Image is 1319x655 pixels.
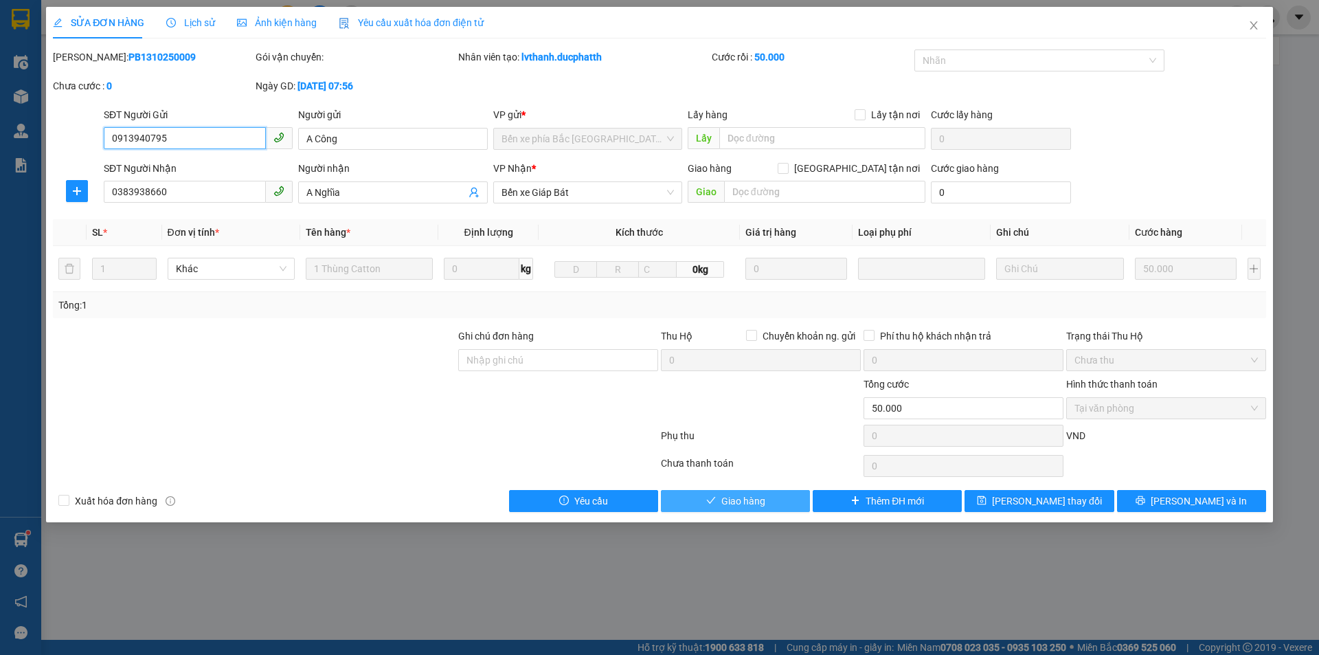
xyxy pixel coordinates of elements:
[875,329,997,344] span: Phí thu hộ khách nhận trả
[69,493,163,509] span: Xuất hóa đơn hàng
[1117,490,1266,512] button: printer[PERSON_NAME] và In
[92,227,103,238] span: SL
[176,258,286,279] span: Khác
[1066,430,1085,441] span: VND
[501,129,674,149] span: Bến xe phía Bắc Thanh Hóa
[519,258,533,280] span: kg
[554,261,597,278] input: D
[339,17,484,28] span: Yêu cầu xuất hóa đơn điện tử
[1151,493,1247,509] span: [PERSON_NAME] và In
[864,379,909,390] span: Tổng cước
[53,18,63,27] span: edit
[458,349,658,371] input: Ghi chú đơn hàng
[67,186,87,197] span: plus
[256,49,455,65] div: Gói vận chuyển:
[297,80,353,91] b: [DATE] 07:56
[1135,258,1237,280] input: 0
[166,18,176,27] span: clock-circle
[1135,227,1182,238] span: Cước hàng
[688,109,728,120] span: Lấy hàng
[866,107,925,122] span: Lấy tận nơi
[237,17,317,28] span: Ảnh kiện hàng
[168,227,219,238] span: Đơn vị tính
[616,227,663,238] span: Kích thước
[866,493,924,509] span: Thêm ĐH mới
[521,52,602,63] b: lvthanh.ducphatth
[991,219,1129,246] th: Ghi chú
[53,17,144,28] span: SỬA ĐƠN HÀNG
[166,496,175,506] span: info-circle
[813,490,962,512] button: plusThêm ĐH mới
[1074,350,1258,370] span: Chưa thu
[724,181,925,203] input: Dọc đường
[745,227,796,238] span: Giá trị hàng
[1074,398,1258,419] span: Tại văn phòng
[237,18,247,27] span: picture
[306,258,433,280] input: VD: Bàn, Ghế
[58,298,509,313] div: Tổng: 1
[688,163,732,174] span: Giao hàng
[1248,20,1259,31] span: close
[273,132,284,143] span: phone
[688,127,719,149] span: Lấy
[996,258,1123,280] input: Ghi Chú
[501,182,674,203] span: Bến xe Giáp Bát
[53,78,253,93] div: Chưa cước :
[850,496,860,507] span: plus
[745,258,848,280] input: 0
[789,161,925,176] span: [GEOGRAPHIC_DATA] tận nơi
[965,490,1114,512] button: save[PERSON_NAME] thay đổi
[53,49,253,65] div: [PERSON_NAME]:
[931,181,1071,203] input: Cước giao hàng
[106,80,112,91] b: 0
[273,186,284,197] span: phone
[339,18,350,29] img: icon
[458,331,534,342] label: Ghi chú đơn hàng
[1066,379,1158,390] label: Hình thức thanh toán
[677,261,723,278] span: 0kg
[509,490,658,512] button: exclamation-circleYêu cầu
[458,49,709,65] div: Nhân viên tạo:
[661,331,692,342] span: Thu Hộ
[706,496,716,507] span: check
[721,493,765,509] span: Giao hàng
[931,128,1071,150] input: Cước lấy hàng
[853,219,991,246] th: Loại phụ phí
[688,181,724,203] span: Giao
[559,496,569,507] span: exclamation-circle
[992,493,1102,509] span: [PERSON_NAME] thay đổi
[256,78,455,93] div: Ngày GD:
[931,163,999,174] label: Cước giao hàng
[931,109,993,120] label: Cước lấy hàng
[661,490,810,512] button: checkGiao hàng
[298,161,487,176] div: Người nhận
[104,107,293,122] div: SĐT Người Gửi
[1248,258,1261,280] button: plus
[1235,7,1273,45] button: Close
[659,456,862,480] div: Chưa thanh toán
[493,163,532,174] span: VP Nhận
[638,261,677,278] input: C
[1136,496,1145,507] span: printer
[306,227,350,238] span: Tên hàng
[469,187,480,198] span: user-add
[977,496,987,507] span: save
[1066,329,1266,344] div: Trạng thái Thu Hộ
[464,227,512,238] span: Định lượng
[298,107,487,122] div: Người gửi
[58,258,80,280] button: delete
[166,17,215,28] span: Lịch sử
[659,428,862,452] div: Phụ thu
[757,329,861,344] span: Chuyển khoản ng. gửi
[596,261,639,278] input: R
[104,161,293,176] div: SĐT Người Nhận
[754,52,785,63] b: 50.000
[712,49,912,65] div: Cước rồi :
[719,127,925,149] input: Dọc đường
[128,52,196,63] b: PB1310250009
[493,107,682,122] div: VP gửi
[66,180,88,202] button: plus
[574,493,608,509] span: Yêu cầu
